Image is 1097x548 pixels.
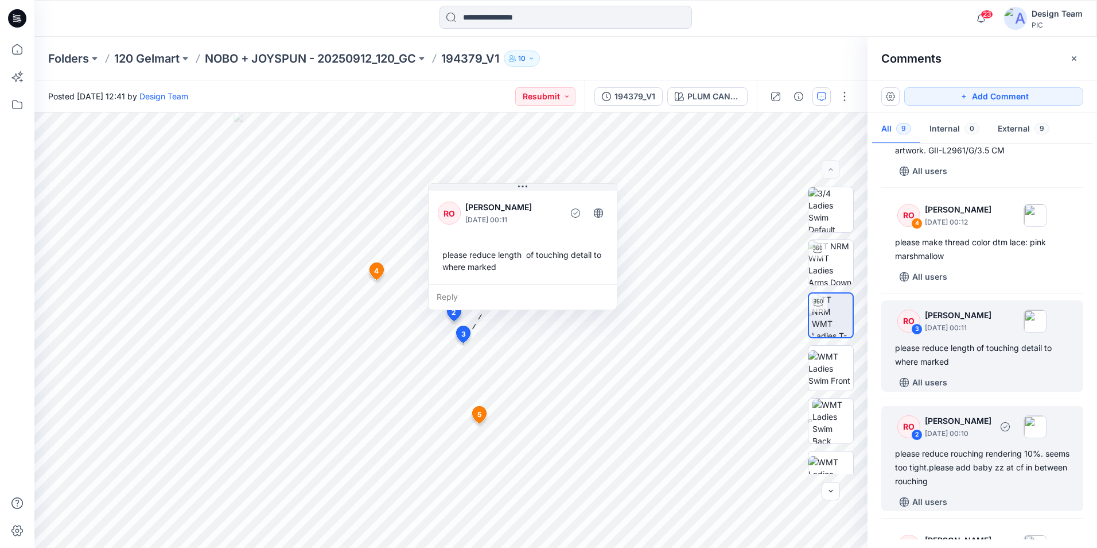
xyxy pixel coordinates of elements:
img: WMT Ladies Swim Front [808,350,853,387]
a: Folders [48,51,89,67]
span: 5 [477,410,481,420]
span: 4 [374,266,379,276]
div: RO [897,415,920,438]
div: please reduce length of touching detail to where marked [438,244,608,277]
button: 194379_V1 [594,87,663,106]
p: 194379_V1 [441,51,499,67]
a: 120 Gelmart [114,51,180,67]
button: All users [895,268,952,286]
span: 2 [452,307,456,318]
img: WMT Ladies Swim Left [808,456,853,492]
h2: Comments [881,52,942,65]
div: please make thread color dtm lace: pink marshmallow [895,236,1069,263]
img: 3/4 Ladies Swim Default [808,187,853,232]
p: [DATE] 00:12 [925,217,991,228]
div: RO [897,204,920,227]
button: All [872,115,920,144]
button: Details [789,87,808,106]
div: 4 [911,218,923,229]
p: All users [912,376,947,389]
div: please reduce rouching rendering 10%. seems too tight.please add baby zz at cf in between rouching [895,447,1069,488]
p: [PERSON_NAME] [465,200,559,214]
a: Design Team [139,91,188,101]
button: Internal [920,115,989,144]
button: Add Comment [904,87,1083,106]
p: [DATE] 00:10 [925,428,991,439]
div: RO [438,202,461,225]
button: All users [895,493,952,511]
img: TT NRM WMT Ladies T-Pose [812,294,853,337]
p: [PERSON_NAME] [925,534,991,547]
a: NOBO + JOYSPUN - 20250912_120_GC [205,51,416,67]
p: [DATE] 00:11 [465,214,559,226]
p: [PERSON_NAME] [925,203,991,217]
div: please reduce length of touching detail to where marked [895,341,1069,369]
p: [PERSON_NAME] [925,414,991,428]
span: 3 [461,329,466,339]
div: 3 [911,323,923,335]
button: All users [895,162,952,180]
button: External [989,115,1059,144]
div: PLUM CANDY [687,90,740,103]
button: PLUM CANDY [667,87,748,106]
button: 10 [504,51,540,67]
span: 9 [896,123,911,134]
span: Posted [DATE] 12:41 by [48,90,188,102]
div: RO [897,310,920,333]
p: All users [912,495,947,509]
img: WMT Ladies Swim Back [812,399,853,443]
div: PIC [1032,21,1083,29]
span: 23 [981,10,993,19]
img: TT NRM WMT Ladies Arms Down [808,240,853,285]
div: Design Team [1032,7,1083,21]
img: avatar [1004,7,1027,30]
div: Reply [429,284,617,310]
span: 9 [1034,123,1049,134]
p: All users [912,164,947,178]
div: 2 [911,429,923,441]
p: [DATE] 00:11 [925,322,991,334]
p: 10 [518,52,526,65]
button: All users [895,373,952,392]
p: All users [912,270,947,284]
div: 194379_V1 [614,90,655,103]
p: [PERSON_NAME] [925,308,991,322]
span: 0 [964,123,979,134]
